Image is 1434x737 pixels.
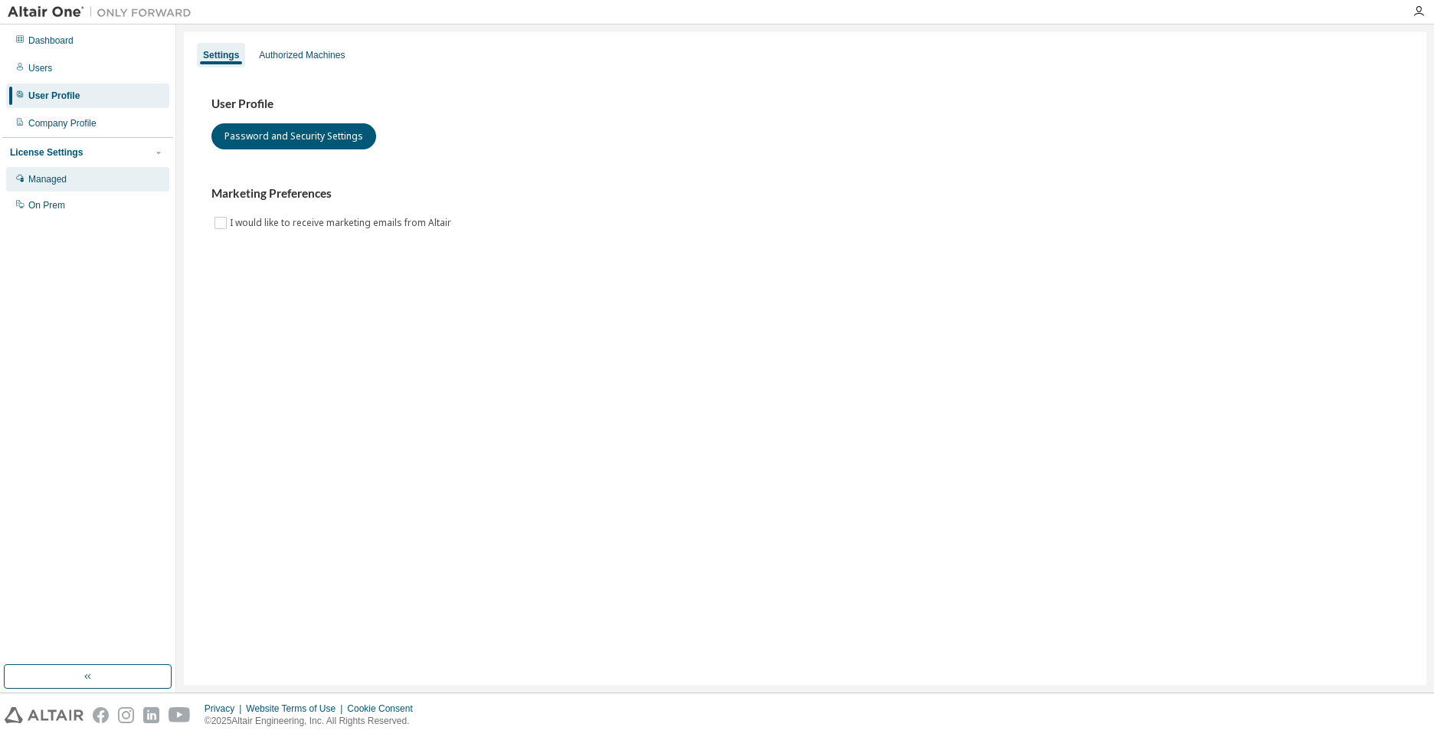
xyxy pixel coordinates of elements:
label: I would like to receive marketing emails from Altair [230,214,454,232]
h3: Marketing Preferences [211,186,1399,201]
img: facebook.svg [93,707,109,723]
img: youtube.svg [169,707,191,723]
img: Altair One [8,5,199,20]
div: Website Terms of Use [246,703,347,715]
div: Privacy [205,703,246,715]
p: © 2025 Altair Engineering, Inc. All Rights Reserved. [205,715,422,728]
img: linkedin.svg [143,707,159,723]
div: On Prem [28,199,65,211]
div: Company Profile [28,117,97,129]
div: User Profile [28,90,80,102]
button: Password and Security Settings [211,123,376,149]
div: Authorized Machines [259,49,345,61]
h3: User Profile [211,97,1399,112]
div: Dashboard [28,34,74,47]
div: Users [28,62,52,74]
div: License Settings [10,146,83,159]
div: Cookie Consent [347,703,421,715]
div: Settings [203,49,239,61]
img: altair_logo.svg [5,707,83,723]
img: instagram.svg [118,707,134,723]
div: Managed [28,173,67,185]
